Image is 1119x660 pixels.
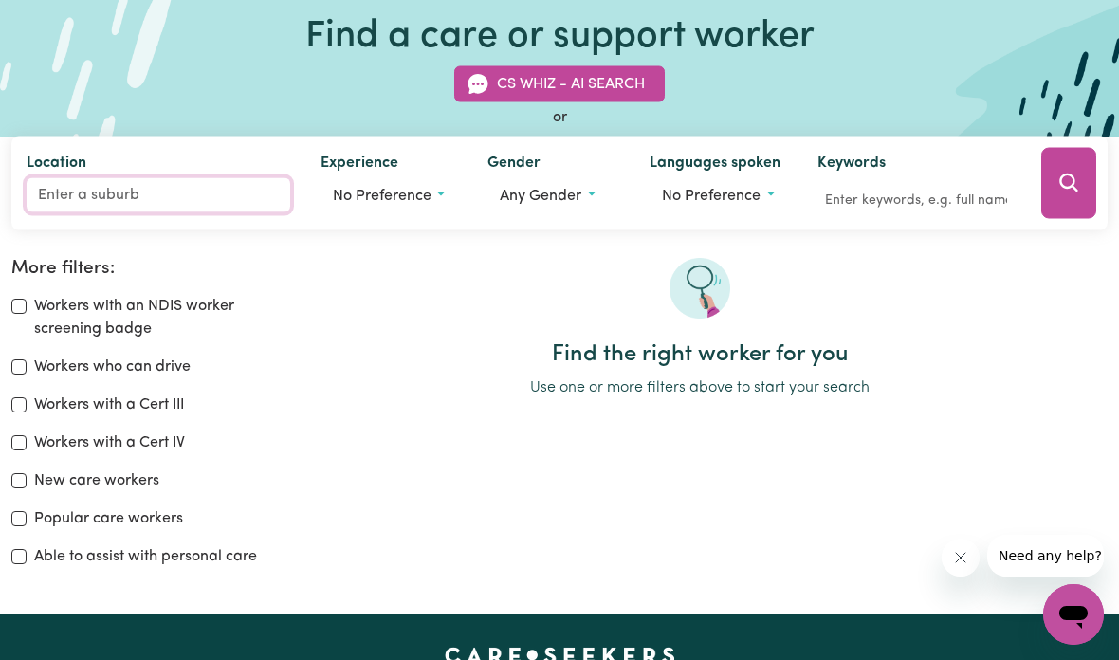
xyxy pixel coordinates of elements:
[291,341,1108,369] h2: Find the right worker for you
[662,188,761,203] span: No preference
[291,376,1108,399] p: Use one or more filters above to start your search
[321,177,457,213] button: Worker experience options
[11,258,268,280] h2: More filters:
[333,188,431,203] span: No preference
[817,185,1015,214] input: Enter keywords, e.g. full name, interests
[454,65,665,101] button: CS Whiz - AI Search
[650,151,780,177] label: Languages spoken
[1041,147,1096,218] button: Search
[11,105,1108,128] div: or
[817,151,886,177] label: Keywords
[34,545,257,568] label: Able to assist with personal care
[27,177,290,211] input: Enter a suburb
[500,188,581,203] span: Any gender
[305,15,815,61] h1: Find a care or support worker
[650,177,786,213] button: Worker language preferences
[34,295,268,340] label: Workers with an NDIS worker screening badge
[942,539,980,577] iframe: Close message
[34,431,185,454] label: Workers with a Cert IV
[27,151,86,177] label: Location
[1043,584,1104,645] iframe: Button to launch messaging window
[987,535,1104,577] iframe: Message from company
[321,151,398,177] label: Experience
[34,469,159,492] label: New care workers
[34,394,184,416] label: Workers with a Cert III
[34,356,191,378] label: Workers who can drive
[487,177,619,213] button: Worker gender preference
[487,151,541,177] label: Gender
[34,507,183,530] label: Popular care workers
